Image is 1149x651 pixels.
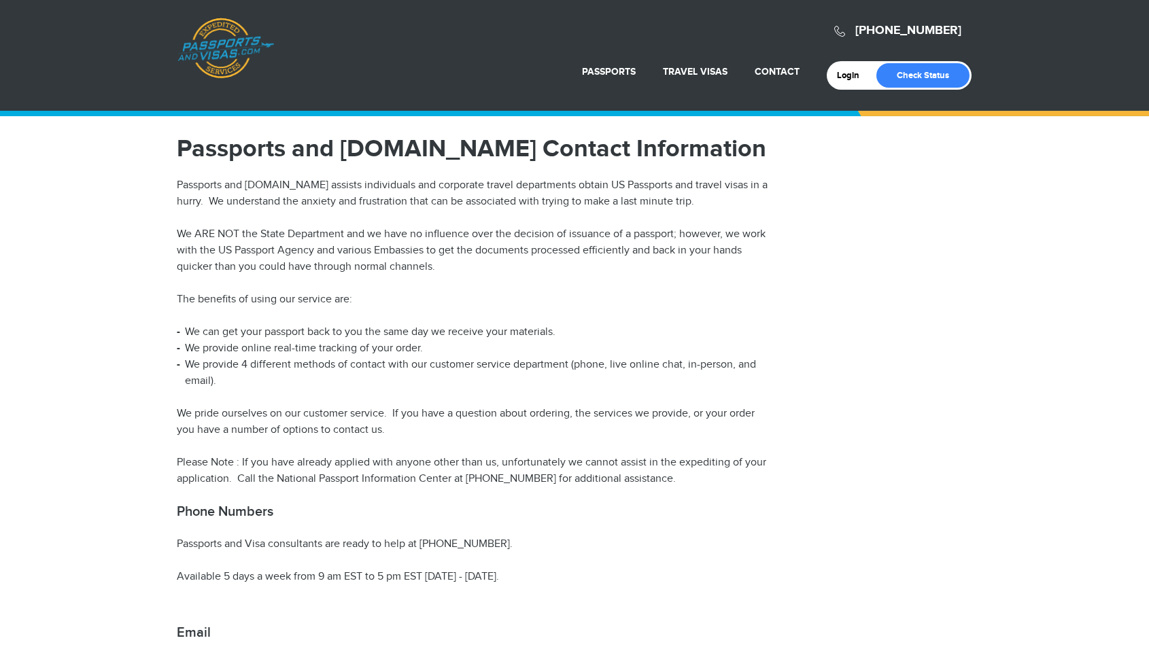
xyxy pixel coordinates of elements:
a: Travel Visas [663,66,727,77]
h2: Phone Numbers [177,504,768,520]
h1: Passports and [DOMAIN_NAME] Contact Information [177,137,768,161]
a: [PHONE_NUMBER] [855,23,961,38]
a: Contact [755,66,800,77]
li: We can get your passport back to you the same day we receive your materials. [177,324,768,340]
p: We pride ourselves on our customer service. If you have a question about ordering, the services w... [177,406,768,438]
a: Passports [582,66,636,77]
p: Passports and [DOMAIN_NAME] assists individuals and corporate travel departments obtain US Passpo... [177,177,768,210]
p: Please Note : If you have already applied with anyone other than us, unfortunately we cannot assi... [177,455,768,487]
p: The benefits of using our service are: [177,292,768,308]
p: Passports and Visa consultants are ready to help at [PHONE_NUMBER]. [177,536,768,552]
a: Passports & [DOMAIN_NAME] [177,18,274,79]
li: We provide 4 different methods of contact with our customer service department (phone, live onlin... [177,357,768,389]
p: Available 5 days a week from 9 am EST to 5 pm EST [DATE] - [DATE]. [177,569,768,585]
a: Login [837,70,869,81]
p: We ARE NOT the State Department and we have no influence over the decision of issuance of a passp... [177,226,768,275]
li: We provide online real-time tracking of your order. [177,340,768,357]
a: Check Status [876,63,970,88]
h2: Email [177,624,768,641]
